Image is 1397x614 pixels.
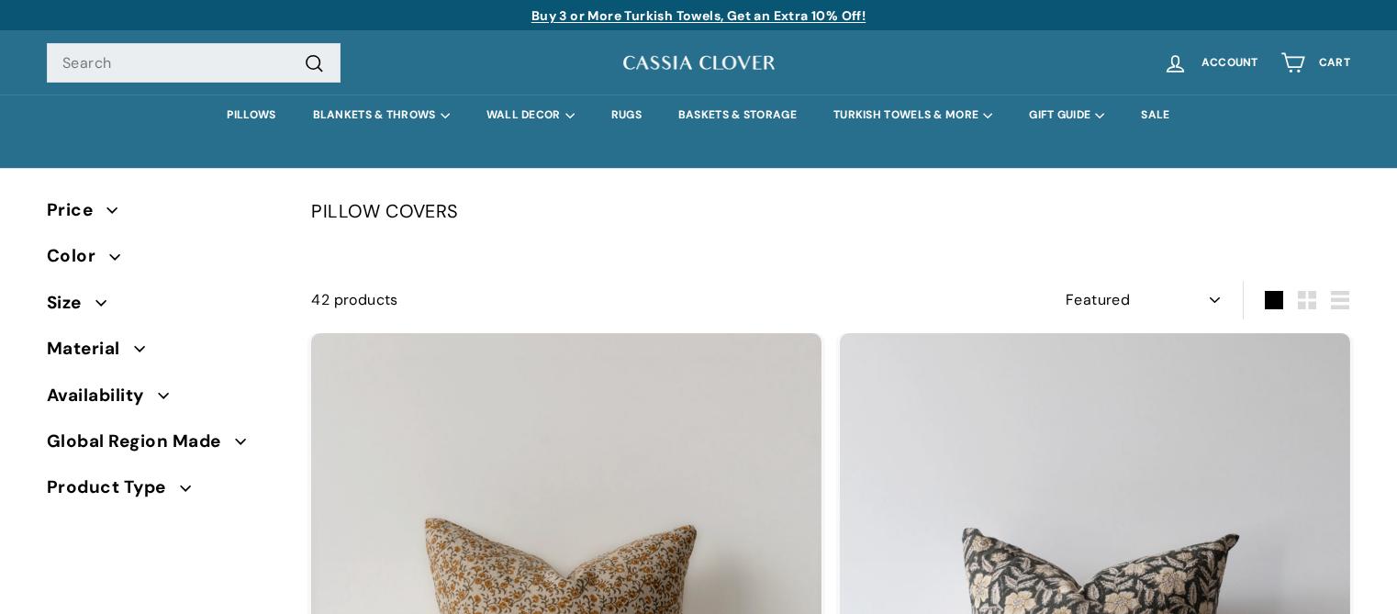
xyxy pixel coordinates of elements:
button: Global Region Made [47,423,282,469]
div: PILLOW COVERS [311,196,1350,226]
span: Availability [47,382,158,409]
summary: BLANKETS & THROWS [295,95,468,136]
a: PILLOWS [208,95,294,136]
span: Global Region Made [47,428,235,455]
button: Size [47,285,282,330]
a: SALE [1123,95,1188,136]
summary: GIFT GUIDE [1011,95,1123,136]
span: Account [1201,57,1258,69]
span: Size [47,289,95,317]
span: Cart [1319,57,1350,69]
summary: WALL DECOR [468,95,593,136]
button: Material [47,330,282,376]
button: Product Type [47,469,282,515]
button: Availability [47,377,282,423]
span: Color [47,242,109,270]
summary: TURKISH TOWELS & MORE [815,95,1011,136]
a: Buy 3 or More Turkish Towels, Get an Extra 10% Off! [531,7,866,24]
a: RUGS [593,95,660,136]
button: Color [47,238,282,284]
div: Primary [10,95,1387,136]
input: Search [47,43,341,84]
a: Account [1152,36,1269,90]
a: BASKETS & STORAGE [660,95,815,136]
span: Material [47,335,134,363]
span: Price [47,196,106,224]
span: Product Type [47,474,180,501]
div: 42 products [311,288,831,312]
a: Cart [1269,36,1361,90]
button: Price [47,192,282,238]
